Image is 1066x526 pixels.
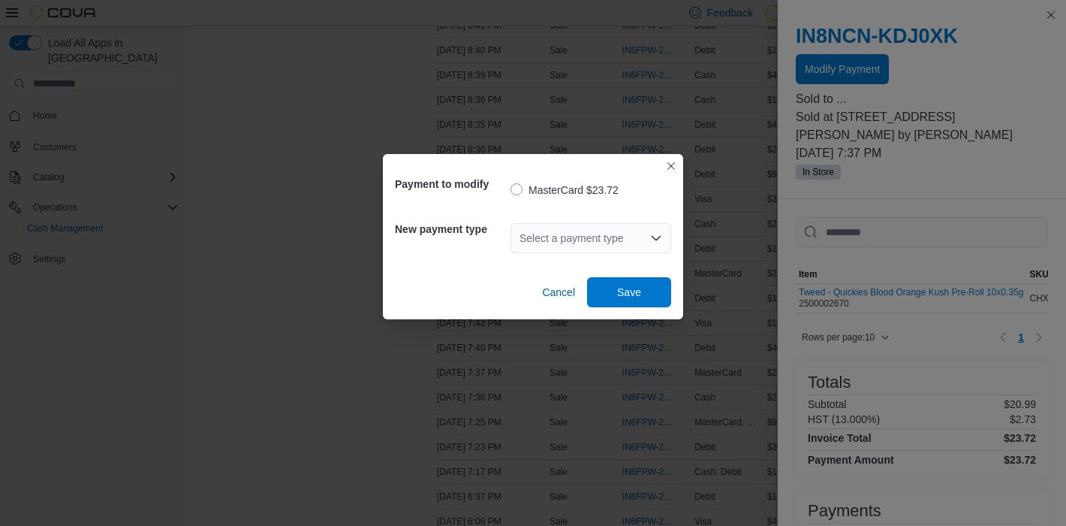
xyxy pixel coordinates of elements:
h5: New payment type [395,214,507,244]
label: MasterCard $23.72 [510,181,619,199]
button: Save [587,277,671,307]
span: Cancel [542,285,575,300]
input: Accessible screen reader label [519,229,521,247]
span: Save [617,285,641,300]
h5: Payment to modify [395,169,507,199]
button: Open list of options [650,232,662,244]
button: Closes this modal window [662,157,680,175]
button: Cancel [536,277,581,307]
